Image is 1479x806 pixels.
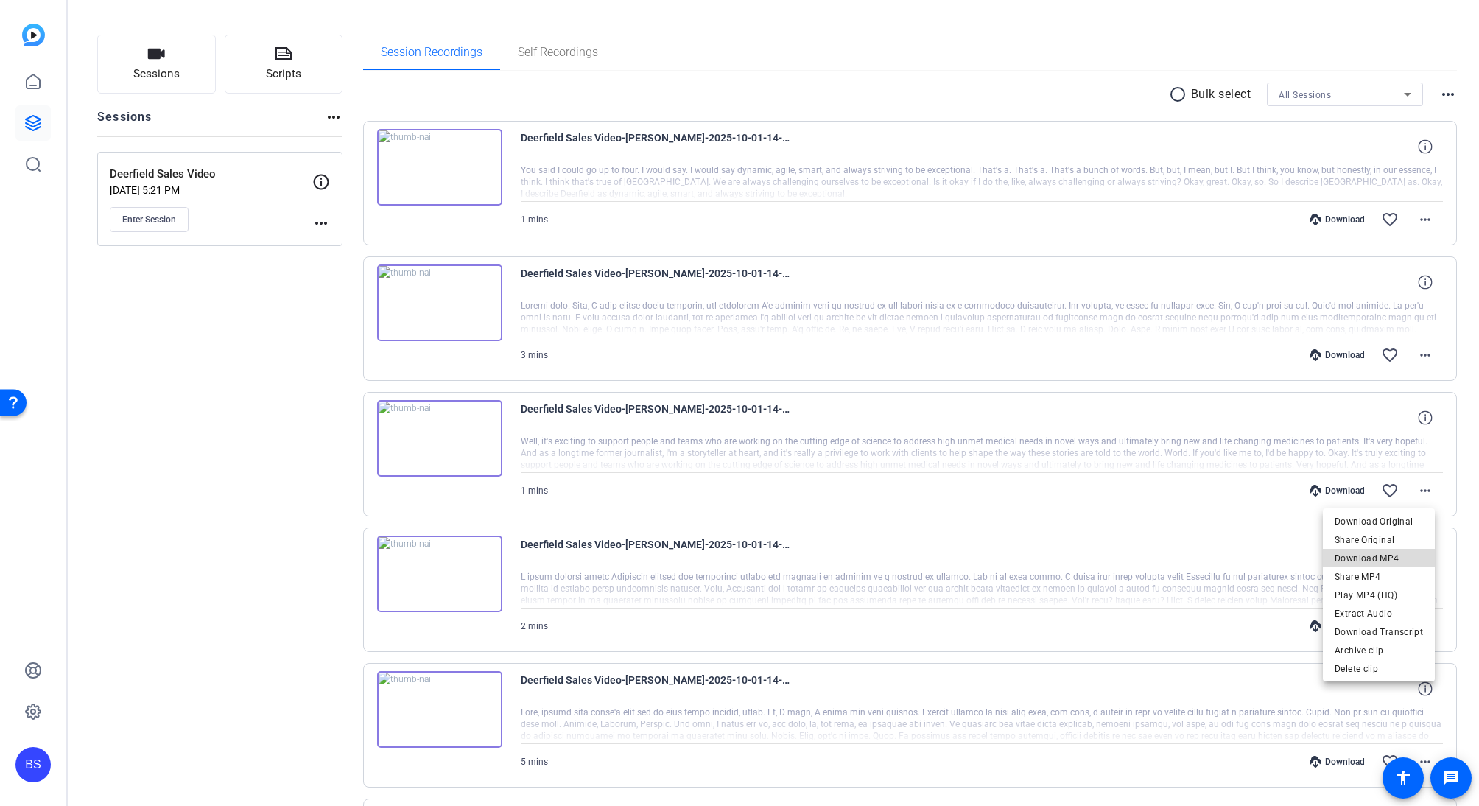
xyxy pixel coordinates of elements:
[1335,605,1423,623] span: Extract Audio
[1335,660,1423,678] span: Delete clip
[1335,642,1423,659] span: Archive clip
[1335,586,1423,604] span: Play MP4 (HQ)
[1335,531,1423,549] span: Share Original
[1335,623,1423,641] span: Download Transcript
[1335,550,1423,567] span: Download MP4
[1335,568,1423,586] span: Share MP4
[1335,513,1423,530] span: Download Original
